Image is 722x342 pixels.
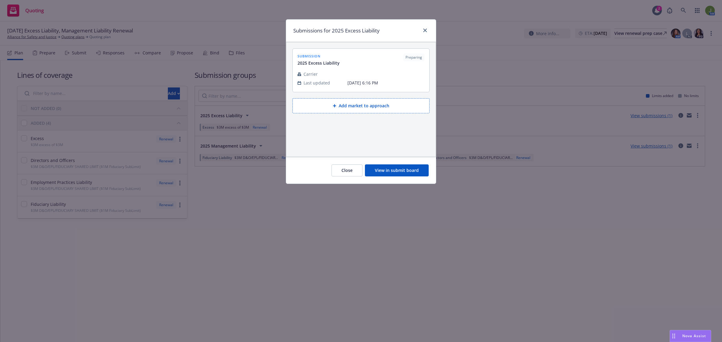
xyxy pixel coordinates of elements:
span: [DATE] 6:16 PM [347,80,424,86]
div: Drag to move [670,330,677,342]
a: close [421,27,429,34]
span: 2025 Excess Liability [298,60,340,66]
span: Nova Assist [682,333,706,338]
h1: Submissions for 2025 Excess Liability [293,27,380,35]
span: submission [298,53,340,59]
button: View in submit board [365,164,429,176]
span: Carrier [304,71,318,77]
span: Last updated [304,80,330,86]
button: Close [332,164,363,176]
button: Add market to approach [292,98,430,113]
span: Preparing [406,55,422,60]
button: Nova Assist [670,330,711,342]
